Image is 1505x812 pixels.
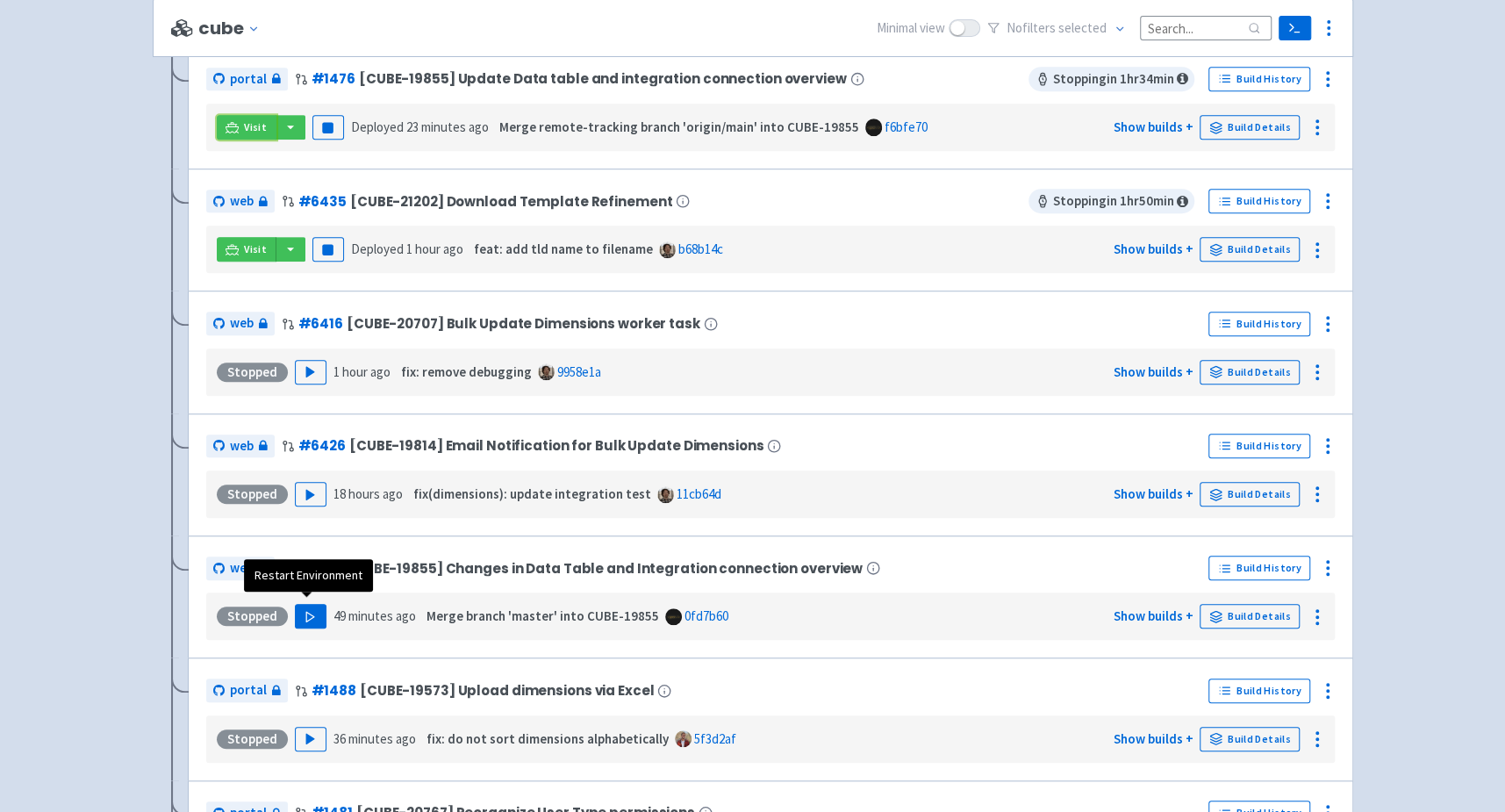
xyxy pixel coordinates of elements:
[295,727,326,751] button: Play
[217,115,276,140] a: Visit
[1113,119,1193,135] a: Show builds +
[1200,115,1300,140] a: Build Details
[359,71,847,86] span: [CUBE-19855] Update Data table and integration connection overview
[1113,241,1193,257] a: Show builds +
[1200,360,1300,384] a: Build Details
[1208,312,1310,336] a: Build History
[1028,189,1194,213] span: Stopping in 1 hr 50 min
[295,482,326,507] button: Play
[401,363,532,380] strong: fix: remove debugging
[684,607,728,624] a: 0fd7b60
[350,194,672,209] span: [CUBE-21202] Download Template Refinement
[298,559,343,578] a: #6415
[312,69,355,88] a: #1476
[499,119,859,135] strong: Merge remote-tracking branch 'origin/main' into CUBE-19855
[1208,679,1310,703] a: Build History
[1113,607,1193,624] a: Show builds +
[1208,67,1310,91] a: Build History
[312,681,356,700] a: #1488
[217,237,276,262] a: Visit
[230,69,267,90] span: portal
[1113,485,1193,502] a: Show builds +
[217,363,288,382] div: Stopped
[351,241,463,257] span: Deployed
[198,18,266,39] button: cube
[426,730,669,747] strong: fix: do not sort dimensions alphabetically
[677,485,721,502] a: 11cb64d
[347,316,700,331] span: [CUBE-20707] Bulk Update Dimensions worker task
[295,604,326,629] button: Play
[1028,67,1194,91] span: Stopping in 1 hr 34 min
[333,730,416,747] time: 36 minutes ago
[298,192,347,211] a: #6435
[312,115,344,140] button: Pause
[885,119,928,135] a: f6bfe70
[406,119,489,135] time: 23 minutes ago
[217,485,288,504] div: Stopped
[298,314,343,333] a: #6416
[1208,189,1310,213] a: Build History
[877,18,945,39] span: Minimal view
[474,241,653,257] strong: feat: add tld name to filename
[295,360,326,384] button: Play
[413,485,651,502] strong: fix(dimensions): update integration test
[1279,16,1311,40] a: Terminal
[206,679,288,702] a: portal
[349,438,763,453] span: [CUBE-19814] Email Notification for Bulk Update Dimensions
[1058,19,1107,36] span: selected
[312,237,344,262] button: Pause
[244,242,267,256] span: Visit
[333,363,391,380] time: 1 hour ago
[1208,434,1310,458] a: Build History
[1208,556,1310,580] a: Build History
[333,485,403,502] time: 18 hours ago
[1200,237,1300,262] a: Build Details
[1113,363,1193,380] a: Show builds +
[351,119,489,135] span: Deployed
[298,436,346,455] a: #6426
[230,313,254,334] span: web
[426,607,659,624] strong: Merge branch 'master' into CUBE-19855
[230,436,254,456] span: web
[206,312,275,335] a: web
[557,363,601,380] a: 9958e1a
[1200,727,1300,751] a: Build Details
[217,729,288,749] div: Stopped
[694,730,736,747] a: 5f3d2af
[206,190,275,213] a: web
[406,241,463,257] time: 1 hour ago
[230,558,254,578] span: web
[333,607,416,624] time: 49 minutes ago
[1140,16,1272,40] input: Search...
[1007,18,1107,39] span: No filter s
[1113,730,1193,747] a: Show builds +
[206,557,275,580] a: web
[244,120,267,134] span: Visit
[1200,604,1300,629] a: Build Details
[1200,482,1300,507] a: Build Details
[206,435,275,458] a: web
[230,680,267,701] span: portal
[206,68,288,91] a: portal
[360,683,655,698] span: [CUBE-19573] Upload dimensions via Excel
[230,191,254,212] span: web
[678,241,723,257] a: b68b14c
[217,607,288,626] div: Stopped
[347,561,863,576] span: [CUBE-19855] Changes in Data Table and Integration connection overview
